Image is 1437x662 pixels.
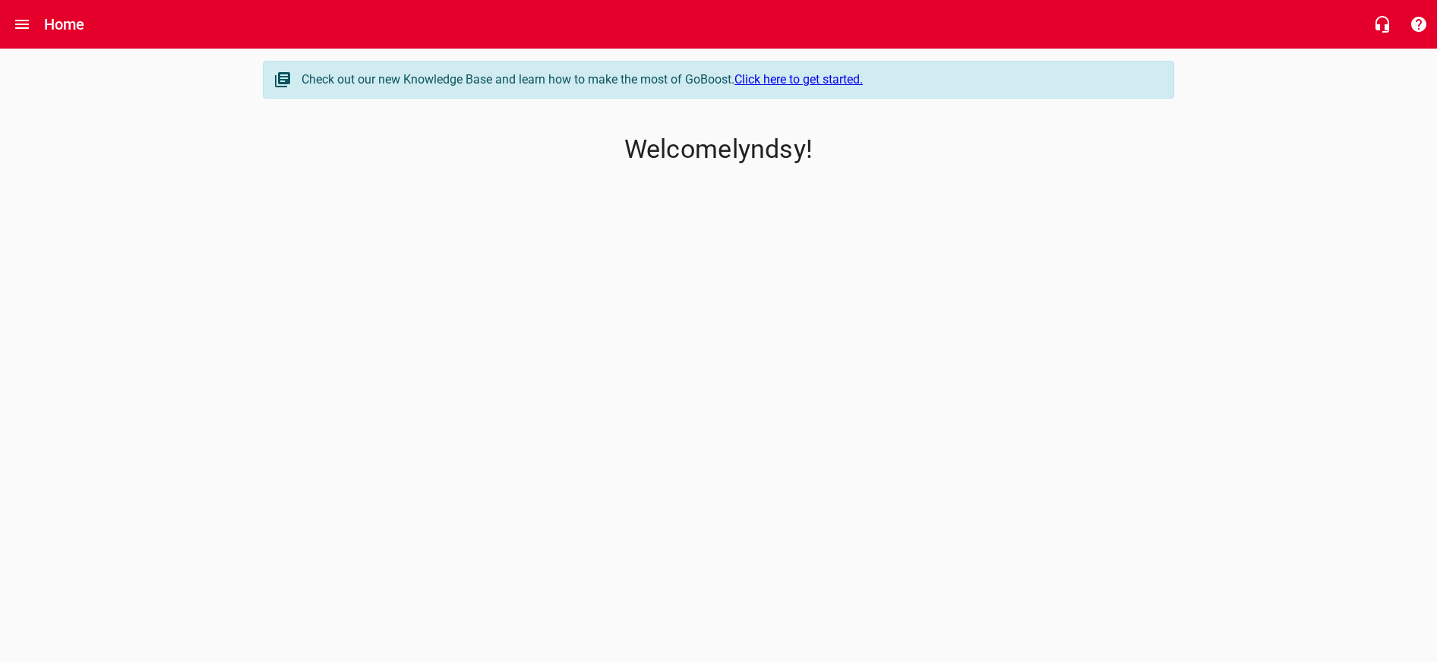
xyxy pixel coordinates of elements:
div: Check out our new Knowledge Base and learn how to make the most of GoBoost. [302,71,1158,89]
p: Welcome lyndsy ! [263,134,1174,165]
h6: Home [44,12,85,36]
a: Click here to get started. [734,72,863,87]
button: Support Portal [1401,6,1437,43]
button: Open drawer [4,6,40,43]
button: Live Chat [1364,6,1401,43]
